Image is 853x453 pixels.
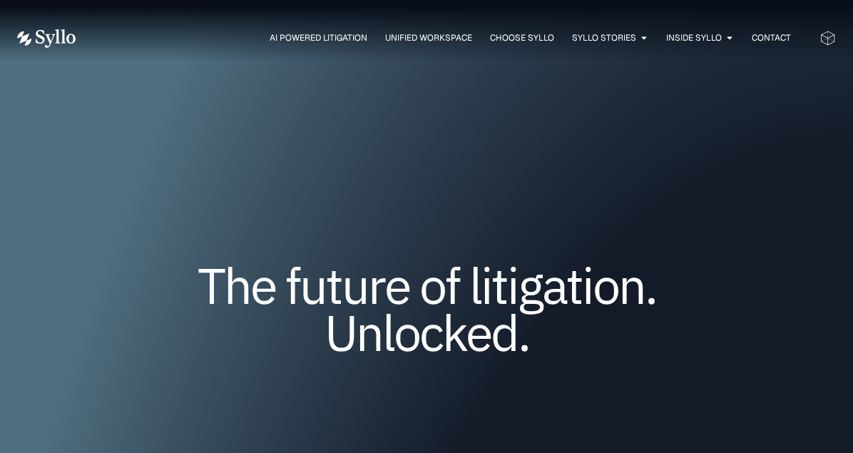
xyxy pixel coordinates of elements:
a: Inside Syllo [666,31,722,44]
a: AI Powered Litigation [270,31,367,44]
a: Contact [752,31,791,44]
nav: Menu [104,31,791,45]
h1: The future of litigation. Unlocked. [103,262,750,356]
img: Vector [17,29,76,48]
a: Syllo Stories [572,31,636,44]
div: Menu Toggle [104,31,791,45]
a: Unified Workspace [385,31,472,44]
a: Choose Syllo [490,31,554,44]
